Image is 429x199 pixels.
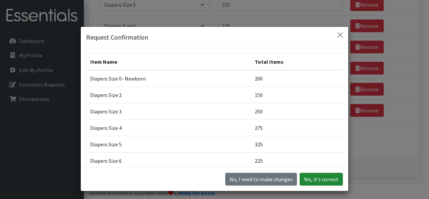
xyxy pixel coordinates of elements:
td: 325 [251,136,343,152]
td: Diapers Size 5 [86,136,251,152]
th: Total Items [251,53,343,70]
td: 250 [251,103,343,119]
td: 200 [251,70,343,87]
td: 275 [251,119,343,136]
button: No I need to make changes [225,173,297,186]
button: Close [335,30,346,40]
h5: Request Confirmation [86,32,148,42]
td: 225 [251,152,343,169]
td: 150 [251,87,343,103]
td: Diapers Size 3 [86,103,251,119]
td: Diapers Size 6 [86,152,251,169]
th: Item Name [86,53,251,70]
button: Yes, it's correct [300,173,343,186]
td: Diapers Size 0- Newborn [86,70,251,87]
td: Diapers Size 2 [86,87,251,103]
td: Diapers Size 4 [86,119,251,136]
